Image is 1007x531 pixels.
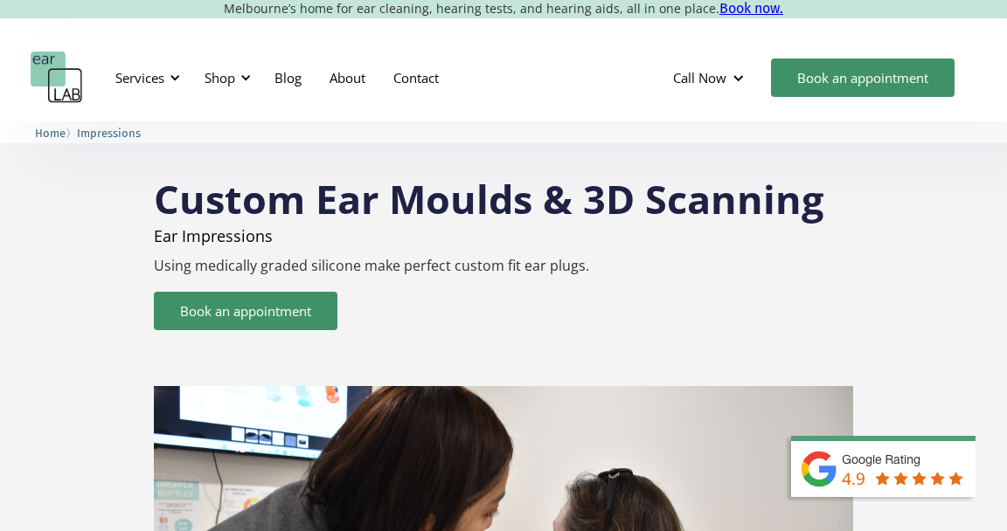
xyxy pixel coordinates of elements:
[35,127,66,140] span: Home
[659,52,762,104] div: Call Now
[260,52,316,103] a: Blog
[205,69,235,86] div: Shop
[115,69,164,86] div: Services
[154,161,853,218] h1: Custom Ear Moulds & 3D Scanning
[154,292,337,330] a: Book an appointment
[154,258,853,274] p: Using medically graded silicone make perfect custom fit ear plugs.
[35,124,77,142] li: 〉
[673,69,726,86] div: Call Now
[77,124,141,141] a: Impressions
[105,52,185,104] div: Services
[35,124,66,141] a: Home
[771,59,955,97] a: Book an appointment
[154,227,853,245] p: Ear Impressions
[379,52,453,103] a: Contact
[194,52,256,104] div: Shop
[316,52,379,103] a: About
[77,127,141,140] span: Impressions
[31,52,83,104] a: home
